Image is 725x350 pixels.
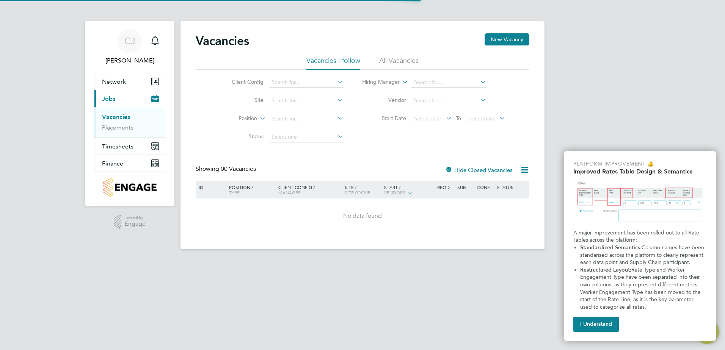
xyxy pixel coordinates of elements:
[495,181,528,194] div: Status
[475,181,495,194] div: Conf
[102,113,130,120] a: Vacancies
[221,165,256,173] span: 00 Vacancies
[382,181,435,200] div: Start /
[580,244,642,251] strong: Standardized Semantics:
[94,29,165,65] a: Go to account details
[102,124,133,131] a: Placements
[573,317,619,332] button: I Understand
[573,168,707,175] h2: Improved Rates Table Design & Semantics
[197,212,528,220] div: No data found
[196,33,249,48] h2: Vacancies
[435,181,455,194] div: Reqd
[573,229,707,244] p: A major improvement has been rolled out to all Rate Tables across the platform:
[306,56,360,70] li: Vacancies I follow
[102,95,115,102] span: Jobs
[580,267,702,310] span: Rate Type and Worker Engagement Type have been separated into their own columns, as they represen...
[468,115,495,122] span: Select date
[362,115,406,122] label: Start Date
[269,77,344,88] input: Search for...
[362,97,406,103] label: Vendor
[269,114,344,124] input: Search for...
[580,267,631,273] strong: Restructured Layout:
[124,215,146,221] span: Powered by
[220,97,264,103] label: Site
[356,78,400,86] label: Hiring Manager
[85,21,174,206] nav: Main navigation
[573,178,707,226] img: Updated Rates Table Design & Semantics
[454,113,463,123] span: To
[384,189,405,195] span: Vendors
[445,166,513,173] label: Hide Closed Vacancies
[485,33,529,45] button: New Vacancy
[343,181,383,199] div: Site /
[103,178,156,197] img: countryside-properties-logo-retina.png
[94,56,165,65] span: Carla Joyce
[229,189,240,195] span: Type
[580,244,706,266] span: Column names have been standarised across the platform to clearly represent each data point and S...
[411,95,486,106] input: Search for...
[220,133,264,140] label: Status
[102,143,133,150] span: Timesheets
[269,132,344,142] input: Select one
[102,78,126,85] span: Network
[196,165,257,173] div: Showing
[213,115,257,122] label: Position
[455,181,475,194] div: Sub
[102,160,123,167] span: Finance
[564,151,716,341] div: Improved Rate Table Semantics
[278,189,301,195] span: Manager
[124,221,146,227] span: Engage
[345,189,370,195] span: Site Group
[573,160,707,168] p: Platform Improvement 🔔
[269,95,344,106] input: Search for...
[197,181,223,194] div: ID
[223,181,276,199] div: Position /
[276,181,343,199] div: Client Config /
[220,78,264,85] label: Client Config
[124,36,135,46] span: CJ
[411,77,486,88] input: Search for...
[94,178,165,197] a: Go to home page
[379,56,419,70] li: All Vacancies
[414,115,441,122] span: Select date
